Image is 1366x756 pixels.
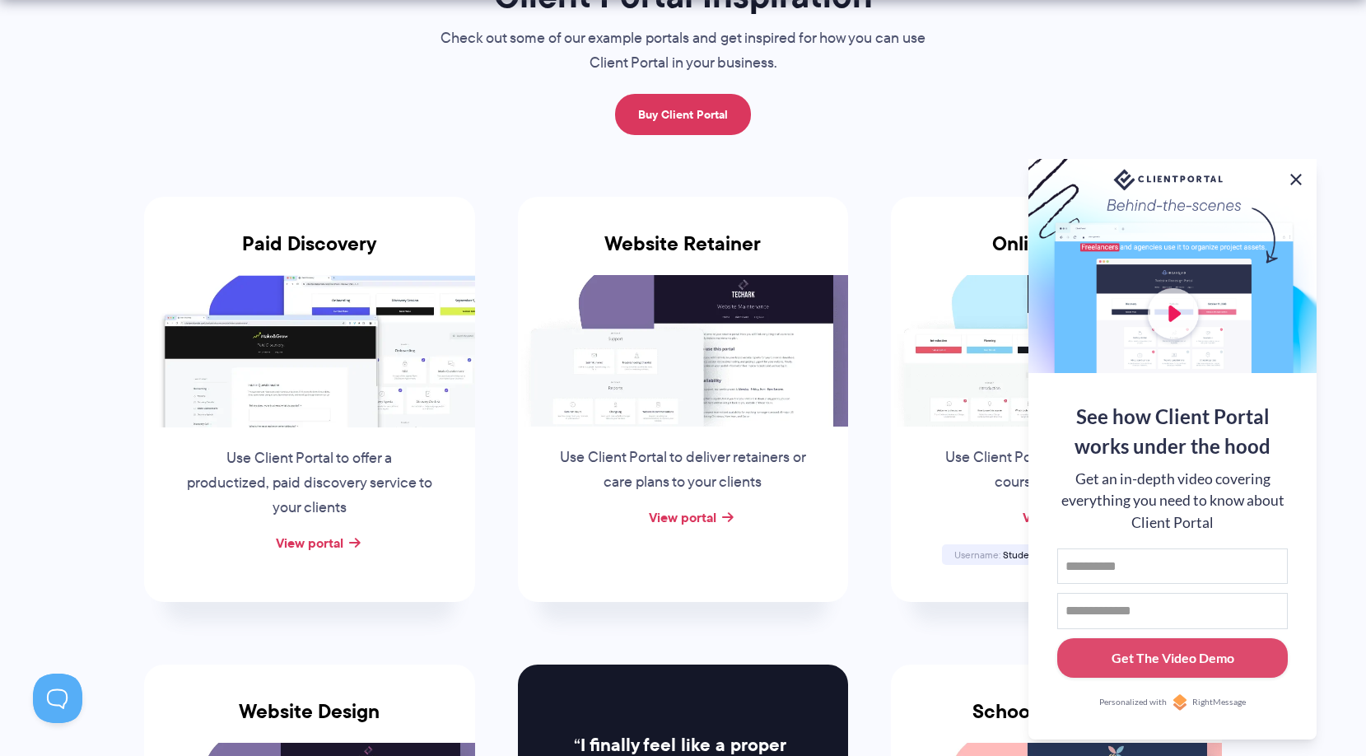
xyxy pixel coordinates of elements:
[144,232,475,275] h3: Paid Discovery
[1112,648,1234,668] div: Get The Video Demo
[1057,638,1288,679] button: Get The Video Demo
[891,700,1222,743] h3: School and Parent
[1172,694,1188,711] img: Personalized with RightMessage
[615,94,751,135] a: Buy Client Portal
[1057,694,1288,711] a: Personalized withRightMessage
[1057,469,1288,534] div: Get an in-depth video covering everything you need to know about Client Portal
[1003,548,1038,562] span: Student
[931,446,1182,495] p: Use Client Portal as a simple online course supplement
[649,507,716,527] a: View portal
[1023,507,1090,527] a: View portal
[144,700,475,743] h3: Website Design
[557,446,808,495] p: Use Client Portal to deliver retainers or care plans to your clients
[518,232,849,275] h3: Website Retainer
[184,446,435,520] p: Use Client Portal to offer a productized, paid discovery service to your clients
[954,548,1000,562] span: Username
[1057,402,1288,461] div: See how Client Portal works under the hood
[1192,696,1246,709] span: RightMessage
[891,232,1222,275] h3: Online Course
[276,533,343,553] a: View portal
[1099,696,1167,709] span: Personalized with
[33,674,82,723] iframe: Toggle Customer Support
[408,26,959,76] p: Check out some of our example portals and get inspired for how you can use Client Portal in your ...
